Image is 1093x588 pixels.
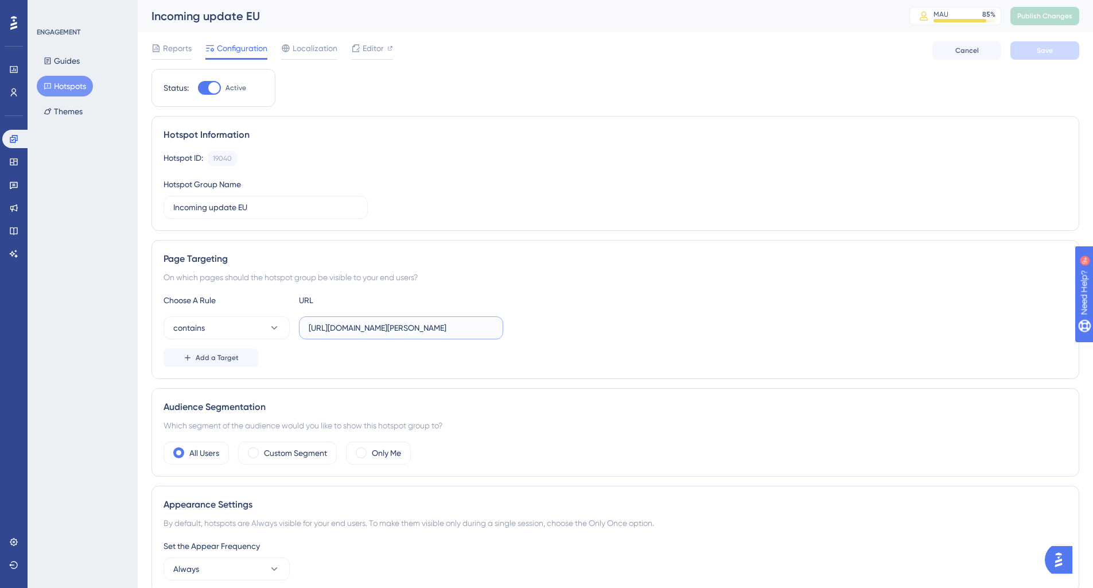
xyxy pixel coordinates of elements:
[217,41,267,55] span: Configuration
[213,154,232,163] div: 19040
[264,446,327,460] label: Custom Segment
[1010,41,1079,60] button: Save
[1045,543,1079,577] iframe: UserGuiding AI Assistant Launcher
[299,293,425,307] div: URL
[37,76,93,96] button: Hotspots
[164,316,290,339] button: contains
[1017,11,1072,21] span: Publish Changes
[173,201,358,214] input: Type your Hotspot Group Name here
[164,558,290,581] button: Always
[164,151,203,166] div: Hotspot ID:
[164,81,189,95] div: Status:
[164,400,1067,414] div: Audience Segmentation
[363,41,384,55] span: Editor
[932,41,1001,60] button: Cancel
[196,353,239,362] span: Add a Target
[225,83,246,92] span: Active
[372,446,401,460] label: Only Me
[164,293,290,307] div: Choose A Rule
[955,46,979,55] span: Cancel
[164,252,1067,266] div: Page Targeting
[189,446,219,460] label: All Users
[37,101,90,122] button: Themes
[164,498,1067,512] div: Appearance Settings
[293,41,337,55] span: Localization
[164,128,1067,142] div: Hotspot Information
[164,349,258,367] button: Add a Target
[164,270,1067,284] div: On which pages should the hotspot group be visible to your end users?
[164,539,1067,553] div: Set the Appear Frequency
[163,41,192,55] span: Reports
[933,10,948,19] div: MAU
[78,6,85,15] div: 9+
[37,51,87,71] button: Guides
[309,322,493,334] input: yourwebsite.com/path
[37,28,80,37] div: ENGAGEMENT
[1010,7,1079,25] button: Publish Changes
[27,3,72,17] span: Need Help?
[164,516,1067,530] div: By default, hotspots are Always visible for your end users. To make them visible only during a si...
[173,562,199,576] span: Always
[151,8,881,24] div: Incoming update EU
[164,419,1067,432] div: Which segment of the audience would you like to show this hotspot group to?
[173,321,205,335] span: contains
[1037,46,1053,55] span: Save
[164,177,241,191] div: Hotspot Group Name
[982,10,995,19] div: 85 %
